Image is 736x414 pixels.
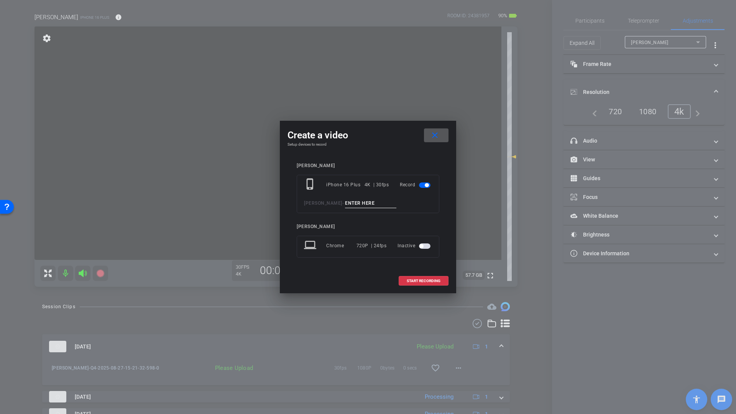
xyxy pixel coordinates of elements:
div: iPhone 16 Plus [326,178,365,192]
div: 720P | 24fps [356,239,387,253]
span: START RECORDING [407,279,440,283]
div: [PERSON_NAME] [297,224,439,230]
div: [PERSON_NAME] [297,163,439,169]
mat-icon: close [430,131,440,140]
span: [PERSON_NAME] [304,200,342,206]
mat-icon: laptop [304,239,318,253]
span: - [342,200,344,206]
button: START RECORDING [399,276,449,286]
div: Chrome [326,239,356,253]
h4: Setup devices to record [287,142,449,147]
input: ENTER HERE [345,199,396,208]
div: Inactive [398,239,432,253]
div: Create a video [287,128,449,142]
div: 4K | 30fps [365,178,389,192]
mat-icon: phone_iphone [304,178,318,192]
div: Record [400,178,432,192]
